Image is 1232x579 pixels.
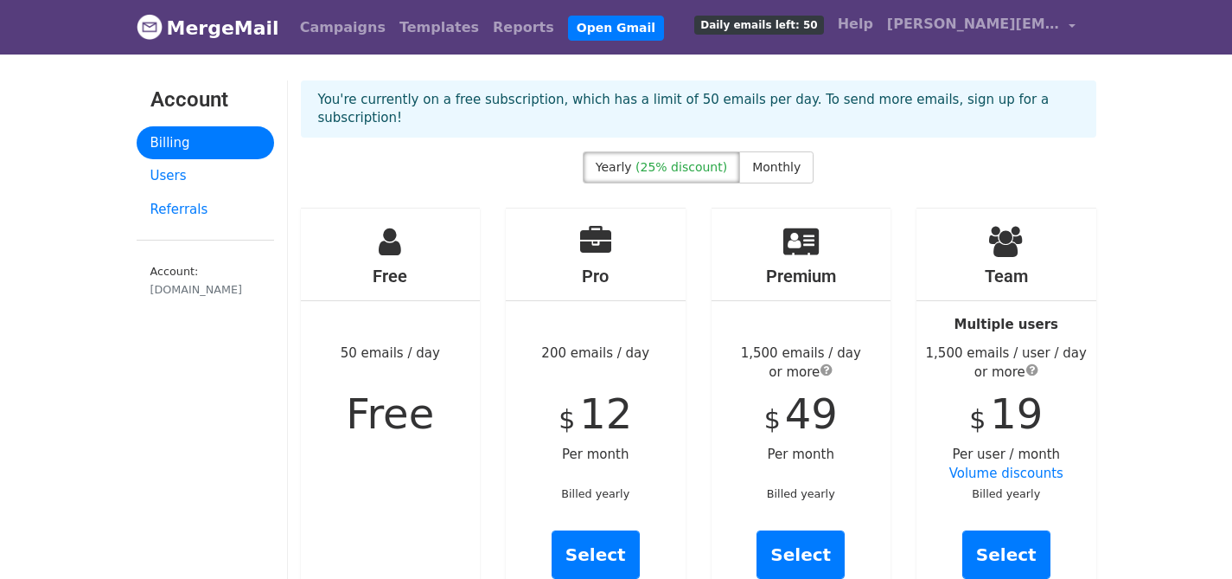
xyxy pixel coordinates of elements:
[393,10,486,45] a: Templates
[756,531,845,579] a: Select
[596,160,632,174] span: Yearly
[887,14,1060,35] span: [PERSON_NAME][EMAIL_ADDRESS][DOMAIN_NAME]
[561,487,629,500] small: Billed yearly
[962,531,1050,579] a: Select
[552,531,640,579] a: Select
[301,266,481,286] h4: Free
[990,389,1043,438] span: 19
[293,10,393,45] a: Campaigns
[712,266,891,286] h4: Premium
[916,266,1096,286] h4: Team
[506,266,686,286] h4: Pro
[137,193,274,227] a: Referrals
[150,265,260,298] small: Account:
[318,91,1079,127] p: You're currently on a free subscription, which has a limit of 50 emails per day. To send more ema...
[687,7,830,42] a: Daily emails left: 50
[831,7,880,42] a: Help
[568,16,664,41] a: Open Gmail
[916,344,1096,383] div: 1,500 emails / user / day or more
[764,404,781,434] span: $
[137,10,279,46] a: MergeMail
[137,159,274,193] a: Users
[559,404,575,434] span: $
[785,389,838,438] span: 49
[969,404,986,434] span: $
[954,317,1058,332] strong: Multiple users
[579,389,632,438] span: 12
[712,344,891,383] div: 1,500 emails / day or more
[137,126,274,160] a: Billing
[635,160,727,174] span: (25% discount)
[752,160,801,174] span: Monthly
[972,487,1040,500] small: Billed yearly
[880,7,1082,48] a: [PERSON_NAME][EMAIL_ADDRESS][DOMAIN_NAME]
[694,16,823,35] span: Daily emails left: 50
[346,389,434,438] span: Free
[486,10,561,45] a: Reports
[150,87,260,113] h3: Account
[767,487,835,500] small: Billed yearly
[150,281,260,298] div: [DOMAIN_NAME]
[137,14,163,40] img: MergeMail logo
[949,466,1063,481] a: Volume discounts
